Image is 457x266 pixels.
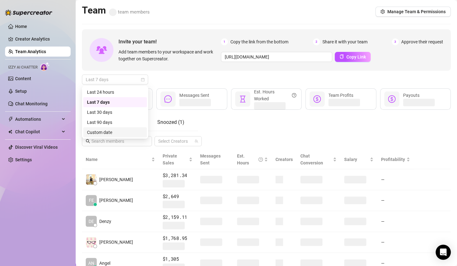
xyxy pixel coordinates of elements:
span: Automations [15,114,60,124]
div: Open Intercom Messenger [436,245,451,260]
span: dollar-circle [388,95,396,103]
a: Settings [15,157,32,162]
a: Discover Viral Videos [15,145,58,150]
span: Private Sales [163,153,177,165]
span: Approve their request [401,38,443,45]
span: Izzy AI Chatter [8,64,38,70]
div: Last 24 hours [83,87,147,97]
span: $1,768.95 [163,235,193,242]
td: — [377,232,414,253]
span: Messages Sent [200,153,221,165]
span: 2 [313,38,320,45]
span: [PERSON_NAME] [99,197,133,204]
span: question-circle [258,152,263,166]
div: Last 30 days [83,107,147,117]
span: Chat Conversion [300,153,323,165]
div: Custom date [87,129,143,136]
span: Profitability [381,157,405,162]
div: Last 7 days [87,99,143,106]
a: Home [15,24,27,29]
span: Copy Link [346,54,366,59]
button: Manage Team & Permissions [375,7,451,17]
span: team members [109,9,150,15]
span: FE [89,197,94,204]
span: $1,305 [163,255,193,263]
span: $2,649 [163,193,193,200]
img: logo-BBDzfeDw.svg [5,9,52,16]
a: Setup [15,89,27,94]
span: thunderbolt [8,117,13,122]
div: Last 90 days [83,117,147,127]
span: Manage Team & Permissions [387,9,446,14]
img: AI Chatter [40,62,50,71]
span: Invite your team! [119,38,221,46]
td: — [377,169,414,190]
h2: Team [82,4,150,16]
span: DE [89,218,94,225]
span: Copy the link from the bottom [230,38,288,45]
span: message [164,95,172,103]
img: Alexandra Lator… [86,237,96,247]
span: copy [339,54,344,59]
span: Team Profits [328,93,353,98]
div: Last 30 days [87,109,143,116]
span: Denzy [99,218,111,225]
div: Last 7 days [83,97,147,107]
a: Creator Analytics [15,34,66,44]
th: Name [82,150,159,169]
span: Chat Copilot [15,127,60,137]
span: dollar-circle [313,95,321,103]
div: Last 90 days [87,119,143,126]
a: Chat Monitoring [15,101,48,106]
span: question-circle [292,88,296,102]
span: $2,159.11 [163,213,193,221]
td: — [377,211,414,232]
span: 1 [221,38,228,45]
span: [PERSON_NAME] [99,239,133,246]
span: Salary [344,157,357,162]
img: Adam Bautista [86,174,96,185]
td: — [377,190,414,211]
button: Copy Link [335,52,371,62]
span: Payouts [403,93,419,98]
div: Est. Hours Worked [254,88,296,102]
span: Add team members to your workspace and work together on Supercreator. [119,48,218,62]
span: Messages Sent [179,93,209,98]
img: Chat Copilot [8,130,12,134]
a: Content [15,76,31,81]
span: [PERSON_NAME] [99,176,133,183]
span: Last 7 days [86,75,144,84]
span: team [194,139,198,143]
div: Custom date [83,127,147,137]
span: Snoozed ( 1 ) [157,119,184,125]
span: hourglass [239,95,246,103]
span: setting [380,9,385,14]
span: Share it with your team [322,38,367,45]
span: Name [86,156,150,163]
span: calendar [141,78,145,81]
a: Team Analytics [15,49,46,54]
div: Est. Hours [237,152,263,166]
div: Last 24 hours [87,89,143,96]
th: Creators [272,150,297,169]
input: Search members [91,138,143,145]
span: search [86,139,90,143]
span: 3 [392,38,399,45]
span: $3,281.34 [163,172,193,179]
